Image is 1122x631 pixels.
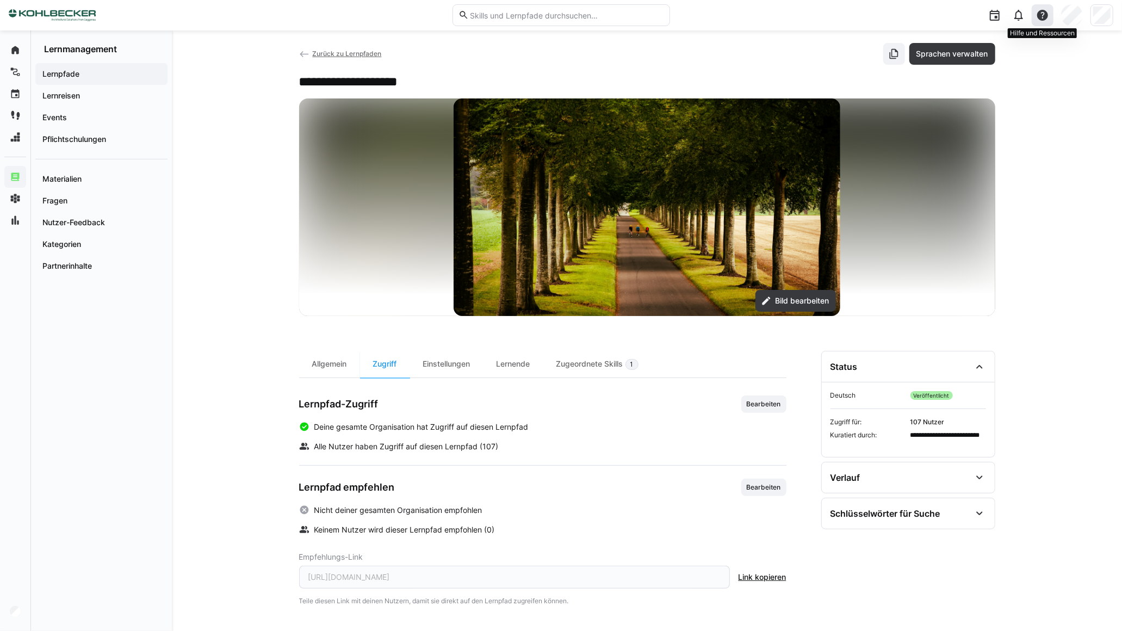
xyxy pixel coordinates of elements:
[314,524,494,535] span: Keinem Nutzer wird dieser Lernpfad empfohlen (0)
[469,10,664,20] input: Skills und Lernpfade durchsuchen…
[741,479,786,496] button: Bearbeiten
[830,508,940,519] div: Schlüsselwörter für Suche
[746,483,782,492] span: Bearbeiten
[630,360,634,369] span: 1
[314,422,528,432] span: Deine gesamte Organisation hat Zugriff auf diesen Lernpfad
[410,351,483,378] div: Einstellungen
[909,43,995,65] button: Sprachen verwalten
[910,418,986,426] span: 107 Nutzer
[299,566,730,589] div: [URL][DOMAIN_NAME]
[739,572,786,583] span: Link kopieren
[1008,28,1077,38] div: Hilfe und Ressourcen
[299,398,379,410] h3: Lernpfad-Zugriff
[830,391,906,400] span: Deutsch
[830,361,858,372] div: Status
[360,351,410,378] div: Zugriff
[314,441,498,452] span: Alle Nutzer haben Zugriff auf diesen Lernpfad (107)
[746,400,782,409] span: Bearbeiten
[755,290,836,312] button: Bild bearbeiten
[915,48,990,59] span: Sprachen verwalten
[299,351,360,378] div: Allgemein
[299,597,786,605] span: Teile diesen Link mit deinen Nutzern, damit sie direkt auf den Lernpfad zugreifen können.
[910,391,953,400] span: Veröffentlicht
[830,418,906,426] span: Zugriff für:
[830,431,906,448] span: Kuratiert durch:
[299,553,786,561] span: Empfehlungs-Link
[483,351,543,378] div: Lernende
[299,50,382,58] a: Zurück zu Lernpfaden
[312,50,381,58] span: Zurück zu Lernpfaden
[543,351,652,378] div: Zugeordnete Skills
[830,472,860,483] div: Verlauf
[314,505,482,516] span: Nicht deiner gesamten Organisation empfohlen
[741,395,786,413] button: Bearbeiten
[773,295,830,306] span: Bild bearbeiten
[299,481,395,493] h3: Lernpfad empfehlen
